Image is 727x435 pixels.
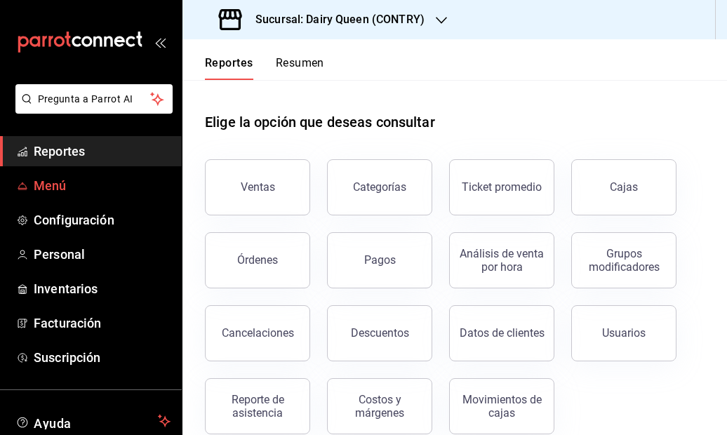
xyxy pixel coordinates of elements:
[34,314,171,333] span: Facturación
[449,232,554,288] button: Análisis de venta por hora
[34,348,171,367] span: Suscripción
[154,36,166,48] button: open_drawer_menu
[353,180,406,194] div: Categorías
[205,56,253,80] button: Reportes
[571,159,676,215] button: Cajas
[364,253,396,267] div: Pagos
[244,11,425,28] h3: Sucursal: Dairy Queen (CONTRY)
[205,232,310,288] button: Órdenes
[449,378,554,434] button: Movimientos de cajas
[205,305,310,361] button: Cancelaciones
[327,232,432,288] button: Pagos
[34,176,171,195] span: Menú
[449,159,554,215] button: Ticket promedio
[571,232,676,288] button: Grupos modificadores
[34,142,171,161] span: Reportes
[34,210,171,229] span: Configuración
[205,56,324,80] div: navigation tabs
[327,305,432,361] button: Descuentos
[462,180,542,194] div: Ticket promedio
[327,159,432,215] button: Categorías
[327,378,432,434] button: Costos y márgenes
[34,245,171,264] span: Personal
[38,92,151,107] span: Pregunta a Parrot AI
[449,305,554,361] button: Datos de clientes
[237,253,278,267] div: Órdenes
[351,326,409,340] div: Descuentos
[602,326,646,340] div: Usuarios
[34,279,171,298] span: Inventarios
[458,393,545,420] div: Movimientos de cajas
[15,84,173,114] button: Pregunta a Parrot AI
[205,112,435,133] h1: Elige la opción que deseas consultar
[571,305,676,361] button: Usuarios
[205,159,310,215] button: Ventas
[10,102,173,116] a: Pregunta a Parrot AI
[34,413,152,429] span: Ayuda
[610,180,638,194] div: Cajas
[222,326,294,340] div: Cancelaciones
[336,393,423,420] div: Costos y márgenes
[458,247,545,274] div: Análisis de venta por hora
[214,393,301,420] div: Reporte de asistencia
[205,378,310,434] button: Reporte de asistencia
[241,180,275,194] div: Ventas
[276,56,324,80] button: Resumen
[580,247,667,274] div: Grupos modificadores
[460,326,545,340] div: Datos de clientes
